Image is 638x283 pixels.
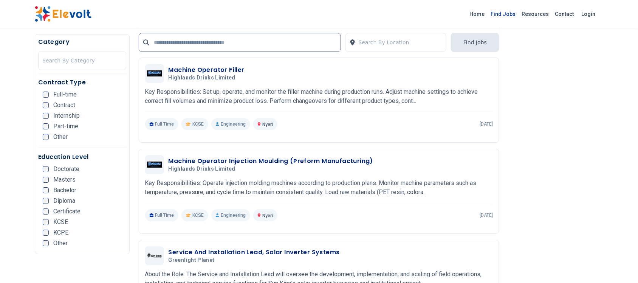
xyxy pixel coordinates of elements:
[169,257,215,264] span: Greenlight Planet
[53,113,80,119] span: Internship
[53,123,78,129] span: Part-time
[43,177,49,183] input: Masters
[451,33,499,52] button: Find Jobs
[211,118,250,130] p: Engineering
[147,162,162,168] img: Highlands Drinks Limited
[145,87,493,106] p: Key Responsibilities: Set up, operate, and monitor the filler machine during production runs. Adj...
[147,70,162,77] img: Highlands Drinks Limited
[53,92,77,98] span: Full-time
[480,212,493,218] p: [DATE]
[552,8,577,20] a: Contact
[43,113,49,119] input: Internship
[43,208,49,215] input: Certificate
[35,6,91,22] img: Elevolt
[488,8,519,20] a: Find Jobs
[43,187,49,193] input: Bachelor
[262,122,273,127] span: Nyeri
[53,198,75,204] span: Diploma
[169,166,235,173] span: Highlands Drinks Limited
[43,123,49,129] input: Part-time
[38,152,126,162] h5: Education Level
[53,102,75,108] span: Contract
[53,240,68,246] span: Other
[43,230,49,236] input: KCPE
[169,75,235,81] span: Highlands Drinks Limited
[145,118,179,130] p: Full Time
[43,102,49,108] input: Contract
[53,187,76,193] span: Bachelor
[192,212,204,218] span: KCSE
[145,179,493,197] p: Key Responsibilities: Operate injection molding machines according to production plans. Monitor m...
[577,6,600,22] a: Login
[43,219,49,225] input: KCSE
[169,157,373,166] h3: Machine Operator Injection Moulding (Preform Manufacturing)
[43,240,49,246] input: Other
[53,166,79,172] span: Doctorate
[147,253,162,258] img: Greenlight Planet
[43,166,49,172] input: Doctorate
[53,219,68,225] span: KCSE
[467,8,488,20] a: Home
[53,134,68,140] span: Other
[145,209,179,221] p: Full Time
[38,37,126,47] h5: Category
[519,8,552,20] a: Resources
[192,121,204,127] span: KCSE
[211,209,250,221] p: Engineering
[169,65,245,75] h3: Machine Operator Filler
[145,155,493,221] a: Highlands Drinks LimitedMachine Operator Injection Moulding (Preform Manufacturing)Highlands Drin...
[262,213,273,218] span: Nyeri
[43,92,49,98] input: Full-time
[53,208,81,215] span: Certificate
[169,248,340,257] h3: Service And Installation Lead, Solar Inverter Systems
[43,134,49,140] input: Other
[53,230,68,236] span: KCPE
[145,64,493,130] a: Highlands Drinks LimitedMachine Operator FillerHighlands Drinks LimitedKey Responsibilities: Set ...
[600,247,638,283] iframe: Chat Widget
[480,121,493,127] p: [DATE]
[38,78,126,87] h5: Contract Type
[53,177,76,183] span: Masters
[43,198,49,204] input: Diploma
